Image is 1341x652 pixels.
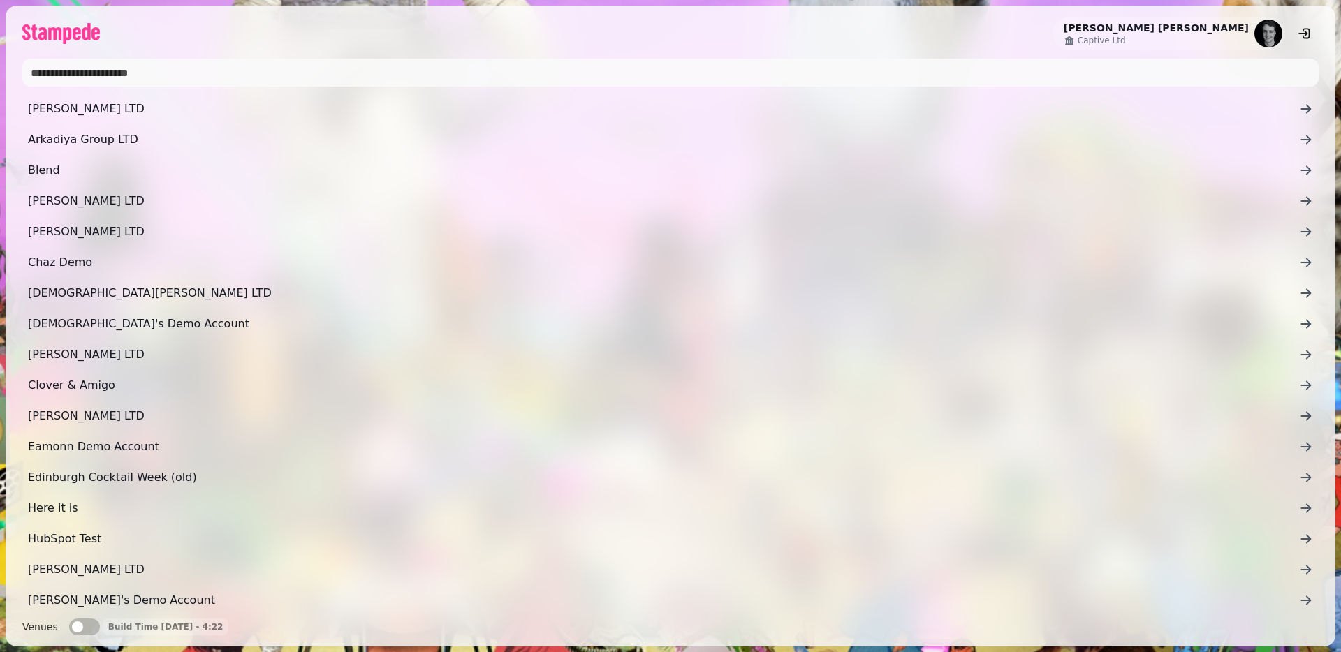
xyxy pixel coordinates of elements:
[28,193,1299,209] span: [PERSON_NAME] LTD
[28,223,1299,240] span: [PERSON_NAME] LTD
[22,218,1319,246] a: [PERSON_NAME] LTD
[22,156,1319,184] a: Blend
[1254,20,1282,47] img: aHR0cHM6Ly93d3cuZ3JhdmF0YXIuY29tL2F2YXRhci8xOWY0NzkyYjU5YmEyNWY2YzNmNGNiMDZhM2U5YjUyMD9zPTE1MCZkP...
[1291,20,1319,47] button: logout
[28,531,1299,547] span: HubSpot Test
[28,500,1299,517] span: Here it is
[28,592,1299,609] span: [PERSON_NAME]'s Demo Account
[108,621,223,632] p: Build Time [DATE] - 4:22
[22,95,1319,123] a: [PERSON_NAME] LTD
[22,464,1319,491] a: Edinburgh Cocktail Week (old)
[28,561,1299,578] span: [PERSON_NAME] LTD
[28,285,1299,302] span: [DEMOGRAPHIC_DATA][PERSON_NAME] LTD
[28,408,1299,424] span: [PERSON_NAME] LTD
[28,346,1299,363] span: [PERSON_NAME] LTD
[1064,35,1249,46] a: Captive Ltd
[28,131,1299,148] span: Arkadiya Group LTD
[28,162,1299,179] span: Blend
[28,316,1299,332] span: [DEMOGRAPHIC_DATA]'s Demo Account
[22,556,1319,584] a: [PERSON_NAME] LTD
[1064,21,1249,35] h2: [PERSON_NAME] [PERSON_NAME]
[28,438,1299,455] span: Eamonn Demo Account
[1078,35,1126,46] span: Captive Ltd
[22,310,1319,338] a: [DEMOGRAPHIC_DATA]'s Demo Account
[22,494,1319,522] a: Here it is
[28,377,1299,394] span: Clover & Amigo
[22,433,1319,461] a: Eamonn Demo Account
[22,402,1319,430] a: [PERSON_NAME] LTD
[22,23,100,44] img: logo
[22,249,1319,276] a: Chaz Demo
[22,618,58,635] label: Venues
[22,525,1319,553] a: HubSpot Test
[28,469,1299,486] span: Edinburgh Cocktail Week (old)
[22,371,1319,399] a: Clover & Amigo
[22,126,1319,154] a: Arkadiya Group LTD
[22,586,1319,614] a: [PERSON_NAME]'s Demo Account
[28,101,1299,117] span: [PERSON_NAME] LTD
[22,279,1319,307] a: [DEMOGRAPHIC_DATA][PERSON_NAME] LTD
[28,254,1299,271] span: Chaz Demo
[22,187,1319,215] a: [PERSON_NAME] LTD
[22,341,1319,369] a: [PERSON_NAME] LTD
